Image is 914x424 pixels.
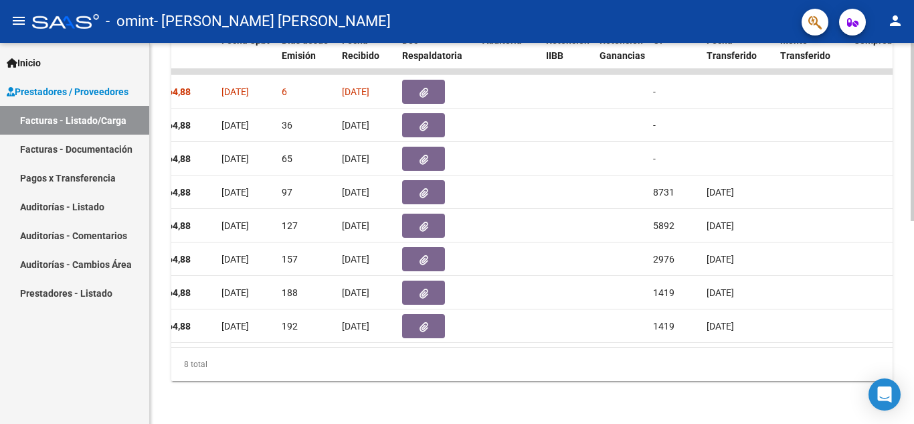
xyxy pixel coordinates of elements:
[154,7,391,36] span: - [PERSON_NAME] [PERSON_NAME]
[707,220,734,231] span: [DATE]
[221,254,249,265] span: [DATE]
[653,120,656,131] span: -
[171,348,893,381] div: 8 total
[653,321,674,332] span: 1419
[342,220,369,231] span: [DATE]
[342,35,379,61] span: Fecha Recibido
[342,321,369,332] span: [DATE]
[7,56,41,70] span: Inicio
[869,378,901,411] div: Open Intercom Messenger
[653,220,674,231] span: 5892
[342,86,369,97] span: [DATE]
[282,86,287,97] span: 6
[282,220,298,231] span: 127
[282,35,329,61] span: Días desde Emisión
[221,187,249,198] span: [DATE]
[707,35,757,61] span: Fecha Transferido
[477,26,541,85] datatable-header-cell: Auditoria
[221,220,249,231] span: [DATE]
[701,26,775,85] datatable-header-cell: Fecha Transferido
[541,26,594,85] datatable-header-cell: Retencion IIBB
[342,187,369,198] span: [DATE]
[276,26,337,85] datatable-header-cell: Días desde Emisión
[707,321,734,332] span: [DATE]
[402,35,462,61] span: Doc Respaldatoria
[648,26,701,85] datatable-header-cell: OP
[7,84,128,99] span: Prestadores / Proveedores
[342,120,369,131] span: [DATE]
[546,35,589,61] span: Retencion IIBB
[221,120,249,131] span: [DATE]
[342,287,369,298] span: [DATE]
[600,35,645,61] span: Retención Ganancias
[136,26,216,85] datatable-header-cell: Monto
[216,26,276,85] datatable-header-cell: Fecha Cpbt
[594,26,648,85] datatable-header-cell: Retención Ganancias
[221,321,249,332] span: [DATE]
[282,187,292,198] span: 97
[221,153,249,164] span: [DATE]
[106,7,154,36] span: - omint
[282,153,292,164] span: 65
[887,13,903,29] mat-icon: person
[707,254,734,265] span: [DATE]
[282,254,298,265] span: 157
[653,287,674,298] span: 1419
[707,187,734,198] span: [DATE]
[707,287,734,298] span: [DATE]
[221,287,249,298] span: [DATE]
[775,26,848,85] datatable-header-cell: Monto Transferido
[282,321,298,332] span: 192
[221,86,249,97] span: [DATE]
[282,287,298,298] span: 188
[653,153,656,164] span: -
[397,26,477,85] datatable-header-cell: Doc Respaldatoria
[780,35,830,61] span: Monto Transferido
[342,153,369,164] span: [DATE]
[11,13,27,29] mat-icon: menu
[653,187,674,198] span: 8731
[342,254,369,265] span: [DATE]
[653,254,674,265] span: 2976
[653,86,656,97] span: -
[282,120,292,131] span: 36
[337,26,397,85] datatable-header-cell: Fecha Recibido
